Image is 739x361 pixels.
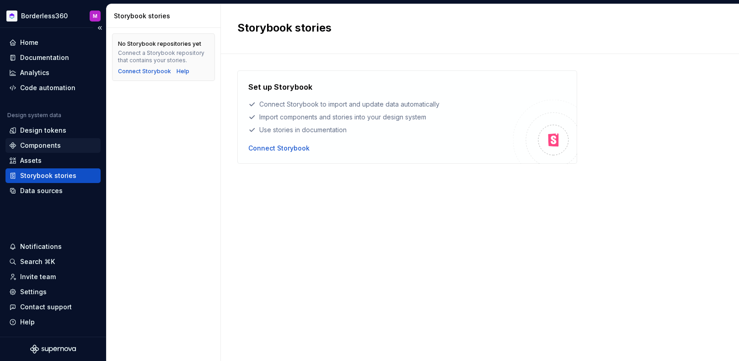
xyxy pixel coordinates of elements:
[20,287,47,296] div: Settings
[5,81,101,95] a: Code automation
[5,138,101,153] a: Components
[5,183,101,198] a: Data sources
[93,12,97,20] div: M
[20,68,49,77] div: Analytics
[5,315,101,329] button: Help
[30,345,76,354] svg: Supernova Logo
[118,49,209,64] div: Connect a Storybook repository that contains your stories.
[20,53,69,62] div: Documentation
[6,11,17,22] img: c6184690-d68d-44f3-bd3d-6b95d693eb49.png
[5,269,101,284] a: Invite team
[20,302,72,312] div: Contact support
[20,126,66,135] div: Design tokens
[248,125,513,135] div: Use stories in documentation
[21,11,68,21] div: Borderless360
[20,242,62,251] div: Notifications
[5,153,101,168] a: Assets
[5,254,101,269] button: Search ⌘K
[5,239,101,254] button: Notifications
[118,40,201,48] div: No Storybook repositories yet
[5,50,101,65] a: Documentation
[7,112,61,119] div: Design system data
[20,83,75,92] div: Code automation
[20,272,56,281] div: Invite team
[20,186,63,195] div: Data sources
[20,156,42,165] div: Assets
[118,68,171,75] button: Connect Storybook
[20,171,76,180] div: Storybook stories
[5,35,101,50] a: Home
[114,11,217,21] div: Storybook stories
[177,68,189,75] a: Help
[2,6,104,26] button: Borderless360M
[237,21,712,35] h2: Storybook stories
[20,38,38,47] div: Home
[20,141,61,150] div: Components
[248,113,513,122] div: Import components and stories into your design system
[248,81,312,92] h4: Set up Storybook
[5,300,101,314] button: Contact support
[20,318,35,327] div: Help
[5,123,101,138] a: Design tokens
[20,257,55,266] div: Search ⌘K
[93,22,106,34] button: Collapse sidebar
[5,168,101,183] a: Storybook stories
[5,285,101,299] a: Settings
[248,100,513,109] div: Connect Storybook to import and update data automatically
[5,65,101,80] a: Analytics
[248,144,310,153] button: Connect Storybook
